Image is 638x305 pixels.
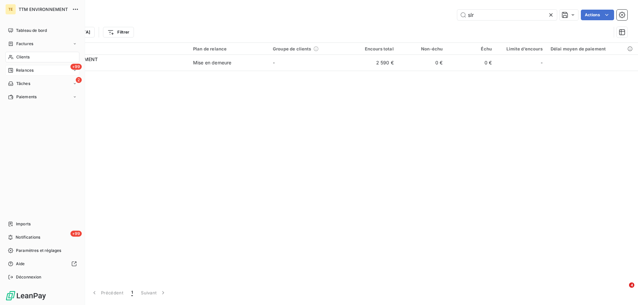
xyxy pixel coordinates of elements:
span: Relances [16,67,34,73]
button: Précédent [87,286,127,300]
div: Échu [451,46,492,51]
span: Tâches [16,81,30,87]
div: Délai moyen de paiement [551,46,634,51]
button: 1 [127,286,137,300]
span: 411SLR [46,63,185,69]
span: Aide [16,261,25,267]
div: Mise en demeure [193,59,231,66]
span: +99 [70,64,82,70]
div: TE [5,4,16,15]
button: Suivant [137,286,170,300]
a: Aide [5,259,79,269]
span: Factures [16,41,33,47]
div: Limite d’encours [500,46,543,51]
span: Tableau de bord [16,28,47,34]
span: 1 [131,289,133,296]
button: Filtrer [103,27,134,38]
span: Déconnexion [16,274,42,280]
button: Actions [581,10,614,20]
span: +99 [70,231,82,237]
span: TTM ENVIRONNEMENT [19,7,68,12]
img: Logo LeanPay [5,290,47,301]
span: 4 [629,282,634,288]
td: 0 € [398,55,447,71]
span: - [541,59,543,66]
span: - [273,60,275,65]
span: 2 [76,77,82,83]
span: Clients [16,54,30,60]
span: Paiements [16,94,37,100]
div: Plan de relance [193,46,265,51]
td: 0 € [447,55,496,71]
span: Groupe de clients [273,46,311,51]
span: Imports [16,221,31,227]
div: Encours total [353,46,394,51]
td: 2 590 € [349,55,398,71]
span: Notifications [16,234,40,240]
iframe: Intercom live chat [615,282,631,298]
div: Non-échu [402,46,443,51]
span: Paramètres et réglages [16,248,61,254]
input: Rechercher [457,10,557,20]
